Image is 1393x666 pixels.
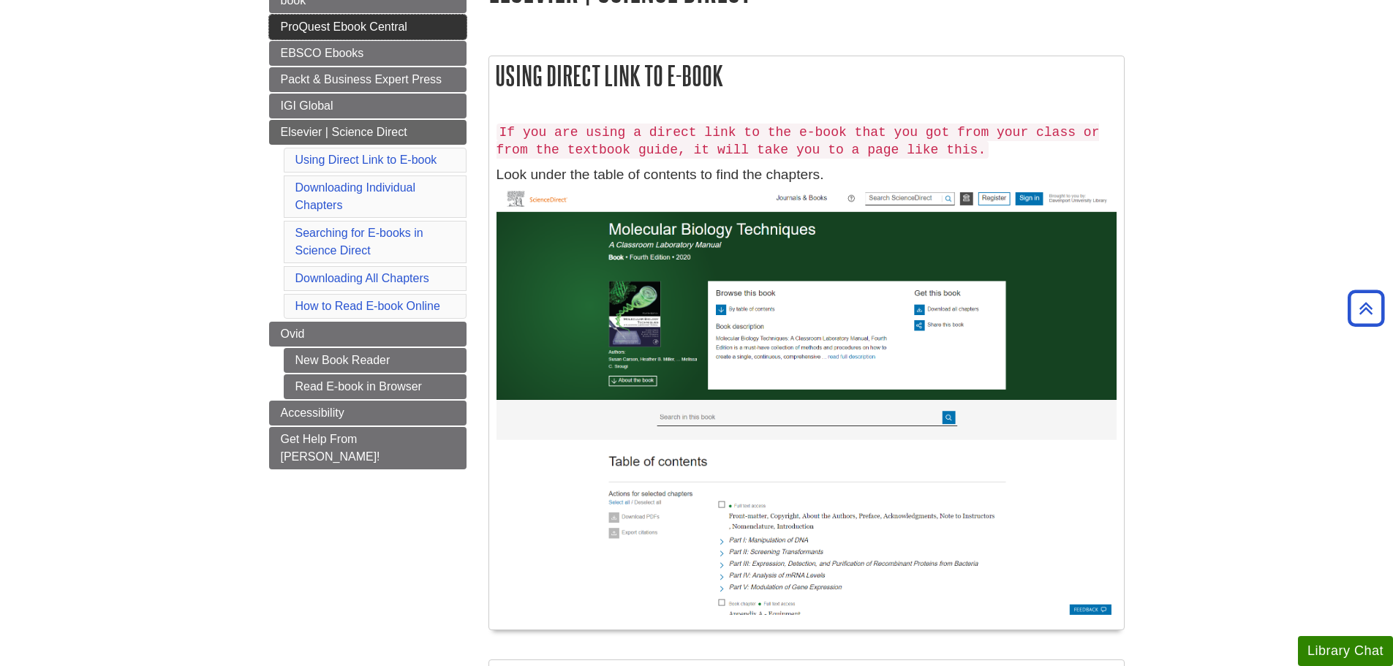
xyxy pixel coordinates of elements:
div: Look under the table of contents to find the chapters. [497,116,1117,622]
a: EBSCO Ebooks [269,41,467,66]
a: IGI Global [269,94,467,118]
a: Ovid [269,322,467,347]
a: New Book Reader [284,348,467,373]
button: Library Chat [1298,636,1393,666]
span: ProQuest Ebook Central [281,20,407,33]
a: Get Help From [PERSON_NAME]! [269,427,467,469]
a: Using Direct Link to E-book [295,154,437,166]
span: Ovid [281,328,305,340]
span: Elsevier | Science Direct [281,126,407,138]
a: Read E-book in Browser [284,374,467,399]
a: Packt & Business Expert Press [269,67,467,92]
span: Accessibility [281,406,344,419]
img: ebook [497,186,1117,615]
a: How to Read E-book Online [295,300,440,312]
a: Elsevier | Science Direct [269,120,467,145]
a: Back to Top [1343,298,1389,318]
code: If you are using a direct link to the e-book that you got from your class or from the textbook gu... [497,124,1100,159]
a: Accessibility [269,401,467,425]
span: Get Help From [PERSON_NAME]! [281,433,380,463]
a: Downloading Individual Chapters [295,181,416,211]
span: Packt & Business Expert Press [281,73,442,86]
span: EBSCO Ebooks [281,47,364,59]
a: Downloading All Chapters [295,272,429,284]
span: IGI Global [281,99,333,112]
a: Searching for E-books in Science Direct [295,227,423,257]
h2: Using Direct Link to E-book [489,56,1124,95]
a: ProQuest Ebook Central [269,15,467,39]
